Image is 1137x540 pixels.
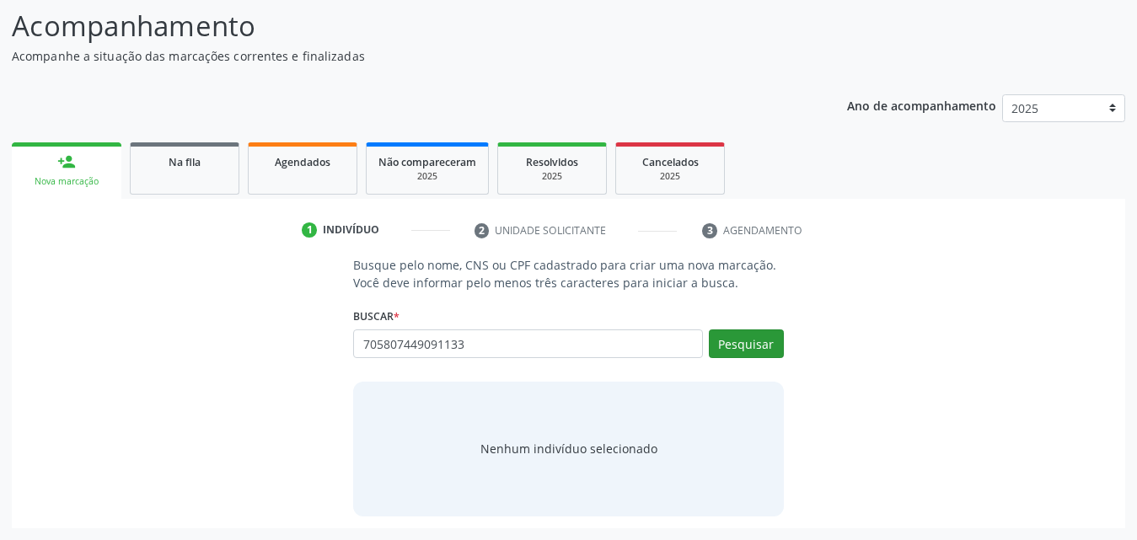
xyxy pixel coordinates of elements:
input: Busque por nome, CNS ou CPF [353,329,703,358]
p: Busque pelo nome, CNS ou CPF cadastrado para criar uma nova marcação. Você deve informar pelo men... [353,256,784,291]
span: Resolvidos [526,155,578,169]
label: Buscar [353,303,400,329]
span: Na fila [169,155,201,169]
p: Acompanhe a situação das marcações correntes e finalizadas [12,47,791,65]
div: Indivíduo [323,222,379,238]
div: 2025 [628,170,712,183]
div: 1 [302,222,317,238]
p: Ano de acompanhamento [847,94,996,115]
span: Agendados [275,155,330,169]
p: Acompanhamento [12,5,791,47]
span: Cancelados [642,155,699,169]
div: Nova marcação [24,175,110,188]
span: Não compareceram [378,155,476,169]
div: person_add [57,152,76,171]
div: Nenhum indivíduo selecionado [480,440,657,457]
button: Pesquisar [709,329,784,358]
div: 2025 [378,170,476,183]
div: 2025 [510,170,594,183]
